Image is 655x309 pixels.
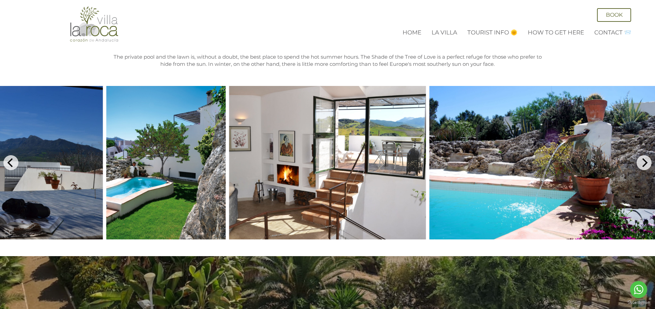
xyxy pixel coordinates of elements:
a: How to get here [528,29,584,36]
a: Go to GetButton.io website [628,300,650,304]
a: Go to whatsapp [630,281,647,298]
a: Tourist Info 🌞 [467,29,518,36]
a: La Villa [432,29,457,36]
a: Home [403,29,421,36]
button: Previous [3,155,18,170]
a: Contact 📨 [594,29,631,36]
img: swimming pool with a watered lawn [106,86,226,239]
img: Villa La Roca - A fusion of modern and classical Andalucian architecture [69,6,120,42]
a: Book [597,8,631,22]
button: Next [637,155,652,170]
